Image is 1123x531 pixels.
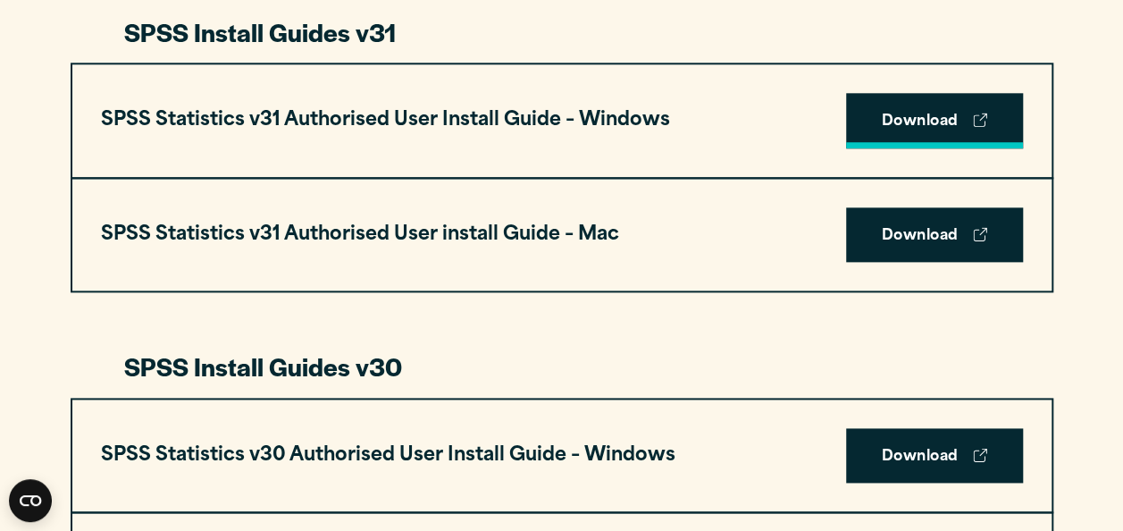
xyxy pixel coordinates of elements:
a: Download [846,207,1023,263]
h3: SPSS Statistics v31 Authorised User Install Guide – Windows [101,104,670,138]
h3: SPSS Install Guides v30 [124,350,1000,383]
h3: SPSS Install Guides v31 [124,15,1000,49]
a: Download [846,428,1023,484]
h3: SPSS Statistics v31 Authorised User install Guide – Mac [101,218,619,252]
h3: SPSS Statistics v30 Authorised User Install Guide – Windows [101,439,675,473]
button: Open CMP widget [9,479,52,522]
a: Download [846,93,1023,148]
